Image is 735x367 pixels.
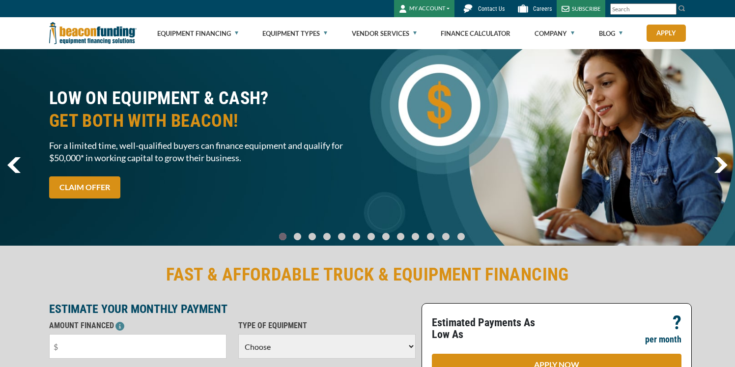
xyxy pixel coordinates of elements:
[7,157,21,173] img: Left Navigator
[432,317,551,340] p: Estimated Payments As Low As
[678,4,686,12] img: Search
[292,232,304,241] a: Go To Slide 1
[49,176,120,198] a: CLAIM OFFER
[336,232,348,241] a: Go To Slide 4
[645,334,681,345] p: per month
[455,232,467,241] a: Go To Slide 12
[535,18,574,49] a: Company
[395,232,407,241] a: Go To Slide 8
[366,232,377,241] a: Go To Slide 6
[49,17,137,49] img: Beacon Funding Corporation logo
[49,334,226,359] input: $
[49,87,362,132] h2: LOW ON EQUIPMENT & CASH?
[714,157,728,173] a: next
[647,25,686,42] a: Apply
[321,232,333,241] a: Go To Slide 3
[666,5,674,13] a: Clear search text
[49,303,416,315] p: ESTIMATE YOUR MONTHLY PAYMENT
[351,232,363,241] a: Go To Slide 5
[352,18,417,49] a: Vendor Services
[599,18,622,49] a: Blog
[157,18,238,49] a: Equipment Financing
[673,317,681,329] p: ?
[441,18,510,49] a: Finance Calculator
[277,232,289,241] a: Go To Slide 0
[7,157,21,173] a: previous
[610,3,677,15] input: Search
[262,18,327,49] a: Equipment Types
[714,157,728,173] img: Right Navigator
[49,140,362,164] span: For a limited time, well-qualified buyers can finance equipment and qualify for $50,000* in worki...
[307,232,318,241] a: Go To Slide 2
[380,232,392,241] a: Go To Slide 7
[440,232,452,241] a: Go To Slide 11
[49,320,226,332] p: AMOUNT FINANCED
[238,320,416,332] p: TYPE OF EQUIPMENT
[410,232,422,241] a: Go To Slide 9
[533,5,552,12] span: Careers
[49,110,362,132] span: GET BOTH WITH BEACON!
[424,232,437,241] a: Go To Slide 10
[49,263,686,286] h2: FAST & AFFORDABLE TRUCK & EQUIPMENT FINANCING
[478,5,505,12] span: Contact Us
